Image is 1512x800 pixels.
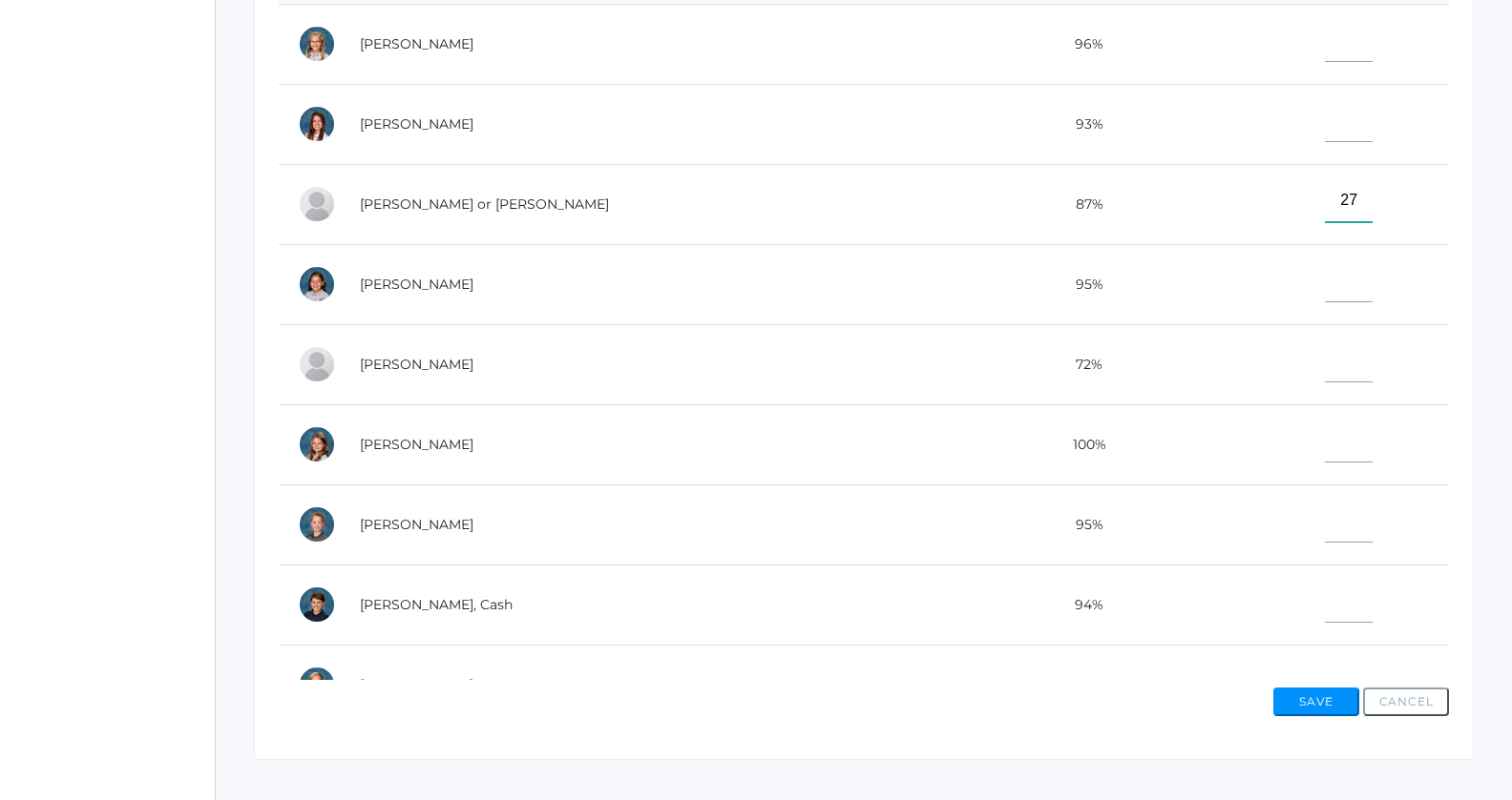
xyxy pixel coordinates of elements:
[930,564,1234,645] td: 94%
[360,195,609,213] a: [PERSON_NAME] or [PERSON_NAME]
[360,115,473,133] a: [PERSON_NAME]
[298,666,336,704] div: Peter Laubacher
[360,596,513,613] a: [PERSON_NAME], Cash
[298,105,336,143] div: Grace Carpenter
[298,585,336,624] div: Cash Kilian
[930,404,1234,484] td: 100%
[930,484,1234,564] td: 95%
[298,505,336,544] div: Grant Hein
[930,164,1234,244] td: 87%
[298,185,336,223] div: Thomas or Tom Cope
[360,516,473,533] a: [PERSON_NAME]
[360,676,473,693] a: [PERSON_NAME]
[360,276,473,293] a: [PERSON_NAME]
[930,4,1234,84] td: 96%
[1363,687,1449,716] button: Cancel
[360,436,473,453] a: [PERSON_NAME]
[298,425,336,463] div: Louisa Hamilton
[298,25,336,63] div: Paige Albanese
[930,324,1234,404] td: 72%
[1273,687,1359,716] button: Save
[360,35,473,52] a: [PERSON_NAME]
[930,645,1234,725] td: 82%
[298,265,336,303] div: Esperanza Ewing
[930,244,1234,324] td: 95%
[298,345,336,383] div: Wyatt Ferris
[360,356,473,373] a: [PERSON_NAME]
[930,84,1234,164] td: 93%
